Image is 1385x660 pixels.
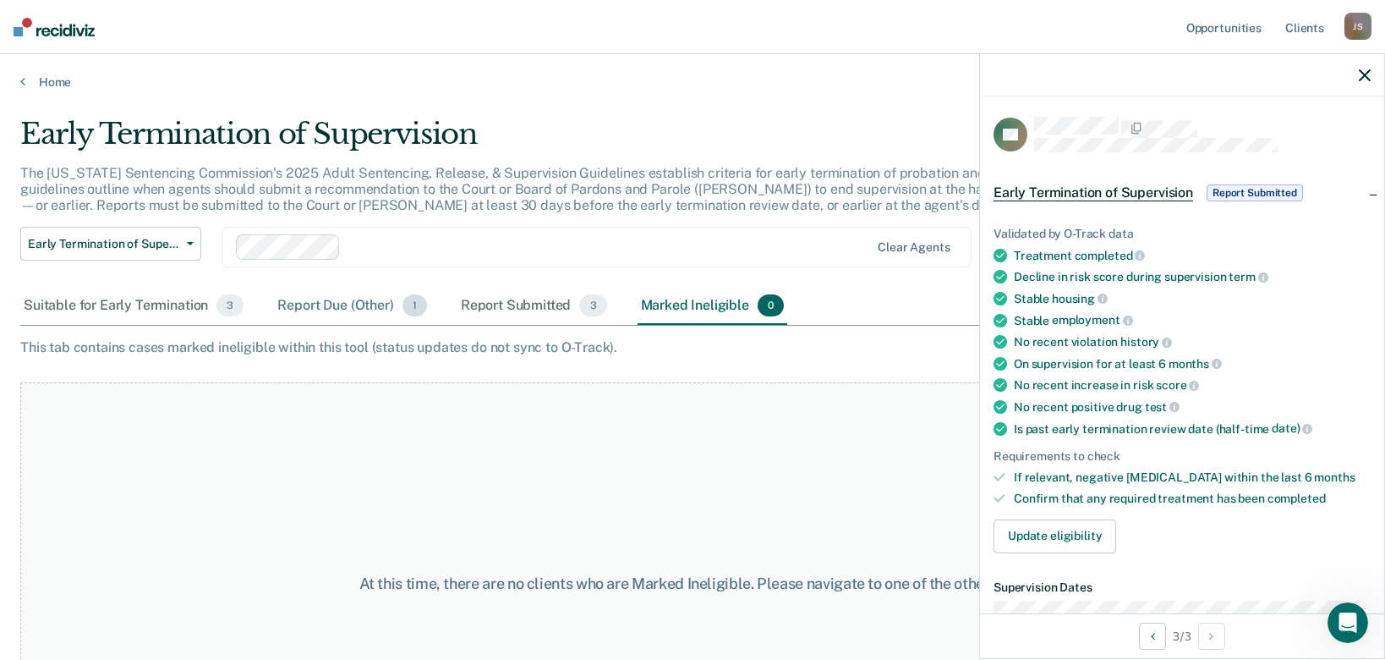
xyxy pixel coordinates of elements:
[1120,335,1172,349] span: history
[274,288,430,325] div: Report Due (Other)
[1139,623,1166,650] button: Previous Opportunity
[994,449,1371,464] div: Requirements to check
[20,165,1059,213] p: The [US_STATE] Sentencing Commission’s 2025 Adult Sentencing, Release, & Supervision Guidelines e...
[980,613,1384,658] div: 3 / 3
[1014,470,1371,485] div: If relevant, negative [MEDICAL_DATA] within the last 6
[994,580,1371,595] dt: Supervision Dates
[980,166,1384,220] div: Early Termination of SupervisionReport Submitted
[1156,378,1199,392] span: score
[1344,13,1371,40] div: J S
[1014,269,1371,284] div: Decline in risk score during supervision
[1014,248,1371,263] div: Treatment
[1014,334,1371,349] div: No recent violation
[1014,421,1371,437] div: Is past early termination review date (half-time
[1052,313,1132,327] span: employment
[1229,270,1267,283] span: term
[1014,492,1371,506] div: Confirm that any required treatment has been
[1052,292,1108,305] span: housing
[994,227,1371,241] div: Validated by O-Track data
[20,74,1365,90] a: Home
[457,288,610,325] div: Report Submitted
[14,18,95,36] img: Recidiviz
[1267,492,1326,505] span: completed
[758,294,784,316] span: 0
[28,237,180,251] span: Early Termination of Supervision
[402,294,427,316] span: 1
[1145,400,1180,414] span: test
[994,184,1193,201] span: Early Termination of Supervision
[1014,399,1371,415] div: No recent positive drug
[1207,184,1303,201] span: Report Submitted
[1075,249,1146,262] span: completed
[20,117,1059,165] div: Early Termination of Supervision
[1198,623,1225,650] button: Next Opportunity
[878,240,950,255] div: Clear agents
[1014,377,1371,393] div: No recent increase in risk
[1272,421,1312,435] span: date)
[1014,291,1371,306] div: Stable
[994,520,1116,553] button: Update eligibility
[216,294,244,316] span: 3
[638,288,788,325] div: Marked Ineligible
[1169,357,1222,371] span: months
[579,294,606,316] span: 3
[20,339,1365,355] div: This tab contains cases marked ineligible within this tool (status updates do not sync to O-Track).
[1014,356,1371,371] div: On supervision for at least 6
[1314,470,1355,484] span: months
[1328,602,1368,643] iframe: Intercom live chat
[1014,313,1371,328] div: Stable
[357,575,1028,593] div: At this time, there are no clients who are Marked Ineligible. Please navigate to one of the other...
[20,288,247,325] div: Suitable for Early Termination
